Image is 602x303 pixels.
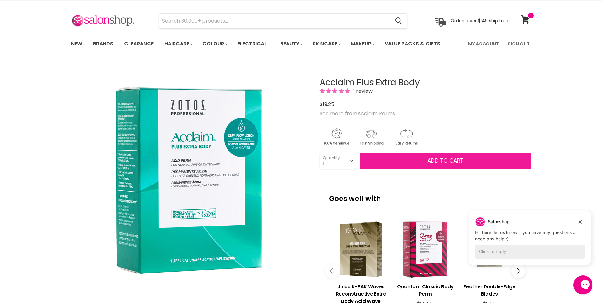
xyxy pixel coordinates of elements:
[275,37,307,50] a: Beauty
[159,13,407,29] form: Product
[320,87,351,95] span: 5.00 stars
[427,157,463,165] span: Add to cart
[396,283,454,298] h3: Quantum Classic Body Perm
[396,278,454,301] a: View product:Quantum Classic Body Perm
[308,37,345,50] a: Skincare
[88,37,118,50] a: Brands
[360,153,531,169] button: Add to cart
[119,37,158,50] a: Clearance
[357,110,395,117] a: Acclaim Perms
[198,37,231,50] a: Colour
[460,278,518,301] a: View product:Feather Double-Edge Blades
[346,37,379,50] a: Makeup
[329,185,522,206] p: Goes well with
[389,127,423,146] img: returns.gif
[66,37,87,50] a: New
[159,14,390,28] input: Search
[464,37,503,50] a: My Account
[94,85,285,276] img: Acclaim Plus Extra Body
[320,78,531,88] h1: Acclaim Plus Extra Body
[464,209,596,274] iframe: Gorgias live chat campaigns
[320,127,353,146] img: genuine.gif
[570,273,596,297] iframe: Gorgias live chat messenger
[63,35,539,53] nav: Main
[451,18,510,24] p: Orders over $149 ship free!
[320,153,356,169] select: Quantity
[320,110,395,117] span: See more from
[160,37,196,50] a: Haircare
[351,87,373,95] span: 1 review
[71,62,308,299] div: Acclaim Plus Extra Body image. Click or Scroll to Zoom.
[380,37,445,50] a: Value Packs & Gifts
[320,101,334,108] span: $19.25
[354,127,388,146] img: shipping.gif
[460,283,518,298] h3: Feather Double-Edge Blades
[390,14,407,28] button: Search
[504,37,533,50] a: Sign Out
[66,35,455,53] ul: Main menu
[233,37,274,50] a: Electrical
